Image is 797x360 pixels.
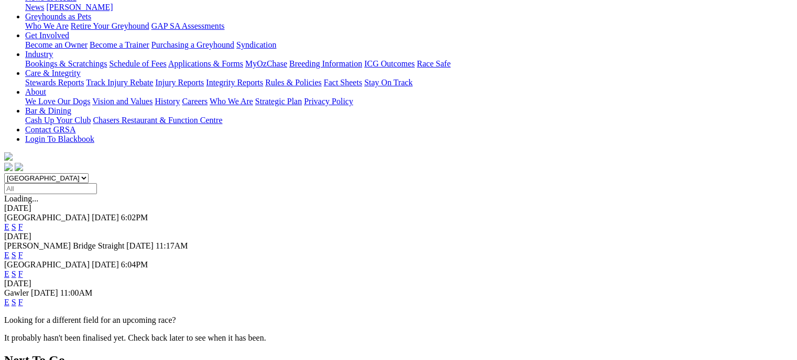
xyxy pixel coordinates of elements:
a: Stay On Track [364,78,412,87]
a: Breeding Information [289,59,362,68]
a: Syndication [236,40,276,49]
span: [GEOGRAPHIC_DATA] [4,260,90,269]
a: News [25,3,44,12]
span: [DATE] [31,288,58,297]
img: facebook.svg [4,163,13,171]
a: Retire Your Greyhound [71,21,149,30]
a: Become a Trainer [90,40,149,49]
a: Purchasing a Greyhound [151,40,234,49]
div: Bar & Dining [25,116,793,125]
a: Become an Owner [25,40,88,49]
a: Vision and Values [92,97,152,106]
div: Get Involved [25,40,793,50]
a: Schedule of Fees [109,59,166,68]
a: Applications & Forms [168,59,243,68]
p: Looking for a different field for an upcoming race? [4,316,793,325]
a: E [4,298,9,307]
a: Fact Sheets [324,78,362,87]
partial: It probably hasn't been finalised yet. Check back later to see when it has been. [4,333,266,342]
a: ICG Outcomes [364,59,414,68]
a: Care & Integrity [25,69,81,77]
a: Cash Up Your Club [25,116,91,125]
a: MyOzChase [245,59,287,68]
div: Industry [25,59,793,69]
span: Gawler [4,288,29,297]
div: Care & Integrity [25,78,793,87]
a: About [25,87,46,96]
span: 11:17AM [156,241,188,250]
span: [DATE] [126,241,154,250]
a: Bar & Dining [25,106,71,115]
a: [PERSON_NAME] [46,3,113,12]
div: Greyhounds as Pets [25,21,793,31]
a: Industry [25,50,53,59]
a: Who We Are [210,97,253,106]
a: F [18,269,23,278]
a: S [12,269,16,278]
a: Stewards Reports [25,78,84,87]
a: S [12,298,16,307]
a: Careers [182,97,208,106]
a: History [155,97,180,106]
span: Loading... [4,194,38,203]
a: Integrity Reports [206,78,263,87]
span: [DATE] [92,213,119,222]
span: [DATE] [92,260,119,269]
span: 6:04PM [121,260,148,269]
a: E [4,251,9,260]
span: 6:02PM [121,213,148,222]
div: [DATE] [4,232,793,241]
a: Track Injury Rebate [86,78,153,87]
img: twitter.svg [15,163,23,171]
img: logo-grsa-white.png [4,152,13,161]
a: GAP SA Assessments [151,21,225,30]
a: Rules & Policies [265,78,322,87]
a: Who We Are [25,21,69,30]
input: Select date [4,183,97,194]
a: Injury Reports [155,78,204,87]
a: Strategic Plan [255,97,302,106]
div: [DATE] [4,279,793,288]
a: Greyhounds as Pets [25,12,91,21]
a: F [18,222,23,231]
div: About [25,97,793,106]
a: Bookings & Scratchings [25,59,107,68]
a: Race Safe [417,59,450,68]
a: Chasers Restaurant & Function Centre [93,116,222,125]
a: F [18,251,23,260]
a: F [18,298,23,307]
a: Get Involved [25,31,69,40]
a: S [12,222,16,231]
div: News & Media [25,3,793,12]
span: 11:00AM [60,288,93,297]
span: [GEOGRAPHIC_DATA] [4,213,90,222]
span: [PERSON_NAME] Bridge Straight [4,241,124,250]
a: Login To Blackbook [25,134,94,143]
a: E [4,222,9,231]
a: Contact GRSA [25,125,75,134]
div: [DATE] [4,204,793,213]
a: We Love Our Dogs [25,97,90,106]
a: S [12,251,16,260]
a: E [4,269,9,278]
a: Privacy Policy [304,97,353,106]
